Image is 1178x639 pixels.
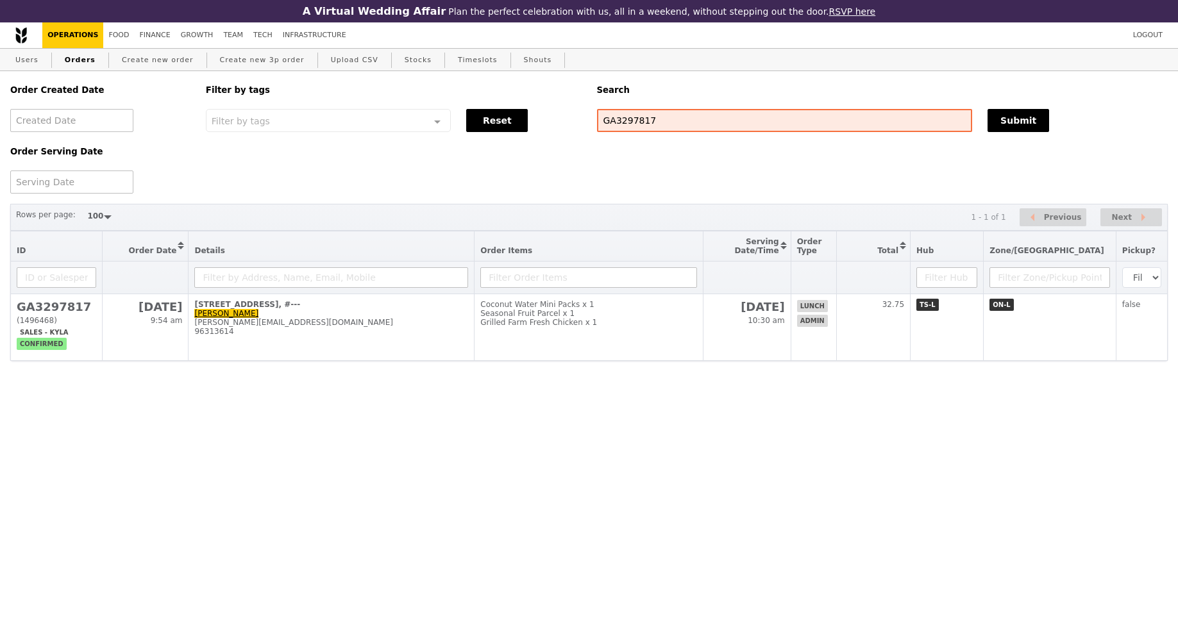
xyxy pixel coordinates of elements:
a: Infrastructure [278,22,351,48]
button: Reset [466,109,528,132]
a: Tech [248,22,278,48]
a: Timeslots [453,49,502,72]
div: Seasonal Fruit Parcel x 1 [480,309,697,318]
span: Filter by tags [212,115,270,126]
h5: Filter by tags [206,85,582,95]
div: Coconut Water Mini Packs x 1 [480,300,697,309]
span: Order Type [797,237,822,255]
a: Growth [176,22,219,48]
span: false [1122,300,1141,309]
input: Search any field [597,109,973,132]
div: [PERSON_NAME][EMAIL_ADDRESS][DOMAIN_NAME] [194,318,468,327]
input: Filter by Address, Name, Email, Mobile [194,267,468,288]
input: Filter Order Items [480,267,697,288]
a: Create new 3p order [215,49,310,72]
span: Zone/[GEOGRAPHIC_DATA] [989,246,1104,255]
button: Previous [1020,208,1086,227]
a: Stocks [400,49,437,72]
span: confirmed [17,338,67,350]
span: ID [17,246,26,255]
div: 1 - 1 of 1 [971,213,1006,222]
span: Order Items [480,246,532,255]
div: (1496468) [17,316,96,325]
button: Submit [988,109,1049,132]
div: Plan the perfect celebration with us, all in a weekend, without stepping out the door. [220,5,959,17]
div: [STREET_ADDRESS], #--- [194,300,468,309]
a: Team [218,22,248,48]
span: 9:54 am [151,316,183,325]
span: Hub [916,246,934,255]
label: Rows per page: [16,208,76,221]
a: Orders [60,49,101,72]
a: [PERSON_NAME] [194,309,258,318]
span: admin [797,315,828,327]
input: Filter Zone/Pickup Point [989,267,1110,288]
a: RSVP here [829,6,876,17]
h2: GA3297817 [17,300,96,313]
a: Create new order [117,49,199,72]
span: Next [1111,210,1132,225]
h2: [DATE] [709,300,784,313]
div: Grilled Farm Fresh Chicken x 1 [480,318,697,327]
span: TS-L [916,299,939,311]
a: Finance [135,22,176,48]
img: Grain logo [15,27,27,44]
h2: [DATE] [108,300,183,313]
span: 32.75 [882,300,904,309]
h3: A Virtual Wedding Affair [303,5,446,17]
input: Filter Hub [916,267,977,288]
h5: Order Serving Date [10,147,190,156]
a: Logout [1128,22,1168,48]
span: Pickup? [1122,246,1156,255]
a: Operations [42,22,103,48]
input: Created Date [10,109,133,132]
a: Upload CSV [326,49,383,72]
a: Food [103,22,134,48]
span: Previous [1044,210,1082,225]
div: 96313614 [194,327,468,336]
a: Users [10,49,44,72]
input: ID or Salesperson name [17,267,96,288]
span: ON-L [989,299,1013,311]
input: Serving Date [10,170,133,194]
span: 10:30 am [748,316,784,325]
a: Shouts [519,49,557,72]
h5: Order Created Date [10,85,190,95]
span: Details [194,246,224,255]
span: Sales - Kyla [17,326,72,338]
button: Next [1100,208,1162,227]
span: lunch [797,300,828,312]
h5: Search [597,85,1168,95]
